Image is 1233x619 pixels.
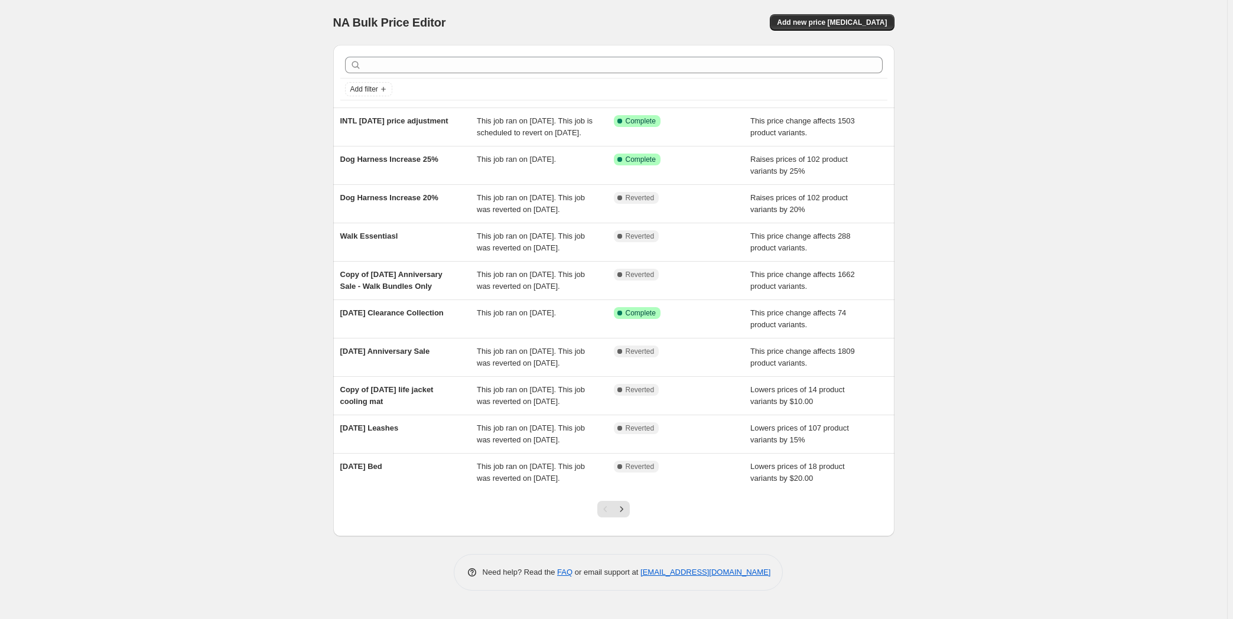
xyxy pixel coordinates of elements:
span: NA Bulk Price Editor [333,16,446,29]
span: Reverted [626,193,655,203]
span: This price change affects 1503 product variants. [750,116,855,137]
a: [EMAIL_ADDRESS][DOMAIN_NAME] [640,568,770,576]
span: This price change affects 1662 product variants. [750,270,855,291]
span: Reverted [626,347,655,356]
span: This job ran on [DATE]. [477,308,556,317]
span: [DATE] Bed [340,462,382,471]
span: Lowers prices of 14 product variants by $10.00 [750,385,845,406]
span: Need help? Read the [483,568,558,576]
span: Complete [626,308,656,318]
span: Raises prices of 102 product variants by 20% [750,193,848,214]
span: Add new price [MEDICAL_DATA] [777,18,887,27]
span: [DATE] Leashes [340,423,399,432]
a: FAQ [557,568,572,576]
button: Add filter [345,82,392,96]
span: This price change affects 288 product variants. [750,232,851,252]
span: Reverted [626,270,655,279]
span: Reverted [626,385,655,395]
button: Next [613,501,630,517]
span: Lowers prices of 18 product variants by $20.00 [750,462,845,483]
span: Dog Harness Increase 20% [340,193,438,202]
span: This price change affects 1809 product variants. [750,347,855,367]
nav: Pagination [597,501,630,517]
button: Add new price [MEDICAL_DATA] [770,14,894,31]
span: Walk Essentiasl [340,232,398,240]
span: This job ran on [DATE]. This job was reverted on [DATE]. [477,232,585,252]
span: Reverted [626,462,655,471]
span: INTL [DATE] price adjustment [340,116,448,125]
span: Add filter [350,84,378,94]
span: Dog Harness Increase 25% [340,155,438,164]
span: This job ran on [DATE]. This job was reverted on [DATE]. [477,270,585,291]
span: or email support at [572,568,640,576]
span: [DATE] Clearance Collection [340,308,444,317]
span: Copy of [DATE] Anniversary Sale - Walk Bundles Only [340,270,443,291]
span: This job ran on [DATE]. This job was reverted on [DATE]. [477,385,585,406]
span: Complete [626,116,656,126]
span: Reverted [626,423,655,433]
span: This job ran on [DATE]. This job was reverted on [DATE]. [477,462,585,483]
span: This job ran on [DATE]. [477,155,556,164]
span: This job ran on [DATE]. This job was reverted on [DATE]. [477,423,585,444]
span: [DATE] Anniversary Sale [340,347,430,356]
span: Lowers prices of 107 product variants by 15% [750,423,849,444]
span: Complete [626,155,656,164]
span: Raises prices of 102 product variants by 25% [750,155,848,175]
span: This job ran on [DATE]. This job was reverted on [DATE]. [477,347,585,367]
span: Copy of [DATE] life jacket cooling mat [340,385,434,406]
span: This price change affects 74 product variants. [750,308,846,329]
span: Reverted [626,232,655,241]
span: This job ran on [DATE]. This job was reverted on [DATE]. [477,193,585,214]
span: This job ran on [DATE]. This job is scheduled to revert on [DATE]. [477,116,593,137]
